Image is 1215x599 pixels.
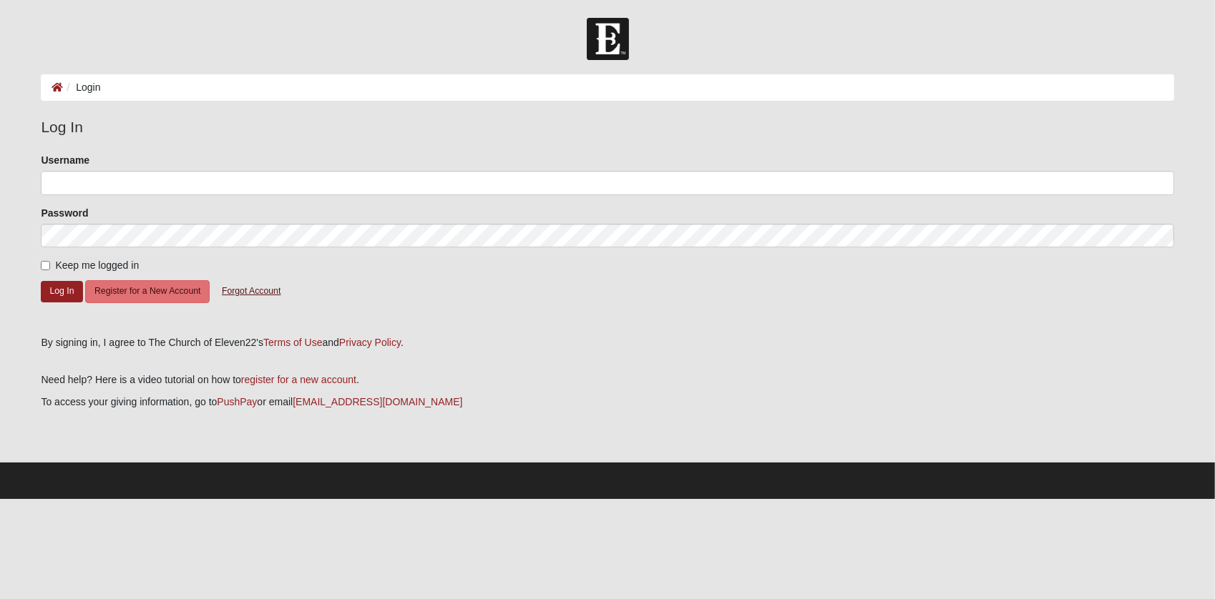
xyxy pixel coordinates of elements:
li: Login [63,80,100,95]
label: Username [41,153,89,167]
button: Forgot Account [213,280,290,302]
img: Church of Eleven22 Logo [587,18,629,60]
a: PushPay [217,396,257,407]
legend: Log In [41,116,1173,139]
p: To access your giving information, go to or email [41,395,1173,410]
p: Need help? Here is a video tutorial on how to . [41,372,1173,387]
div: By signing in, I agree to The Church of Eleven22's and . [41,335,1173,350]
label: Password [41,206,88,220]
input: Keep me logged in [41,261,50,270]
button: Log In [41,281,82,302]
a: Terms of Use [263,337,322,348]
a: Privacy Policy [339,337,401,348]
button: Register for a New Account [85,280,210,302]
a: register for a new account [241,374,356,385]
span: Keep me logged in [55,259,139,271]
a: [EMAIL_ADDRESS][DOMAIN_NAME] [293,396,462,407]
